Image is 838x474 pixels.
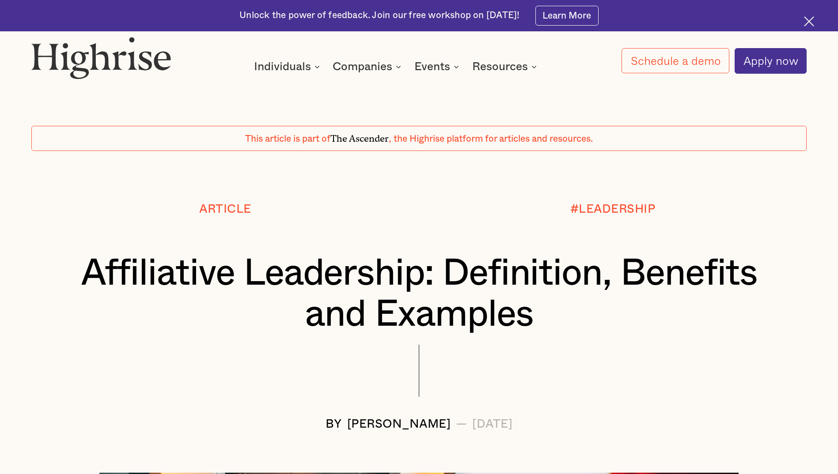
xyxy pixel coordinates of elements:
[333,61,404,72] div: Companies
[735,48,807,74] a: Apply now
[622,48,729,73] a: Schedule a demo
[389,134,593,143] span: , the Highrise platform for articles and resources.
[245,134,330,143] span: This article is part of
[239,9,519,22] div: Unlock the power of feedback. Join our free workshop on [DATE]!
[472,418,512,431] div: [DATE]
[570,203,656,216] div: #LEADERSHIP
[254,61,322,72] div: Individuals
[31,37,171,79] img: Highrise logo
[199,203,251,216] div: Article
[414,61,462,72] div: Events
[472,61,528,72] div: Resources
[254,61,311,72] div: Individuals
[64,253,774,335] h1: Affiliative Leadership: Definition, Benefits and Examples
[333,61,392,72] div: Companies
[535,6,599,26] a: Learn More
[804,16,814,26] img: Cross icon
[456,418,467,431] div: —
[414,61,450,72] div: Events
[330,131,389,142] span: The Ascender
[326,418,342,431] div: BY
[347,418,451,431] div: [PERSON_NAME]
[472,61,539,72] div: Resources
